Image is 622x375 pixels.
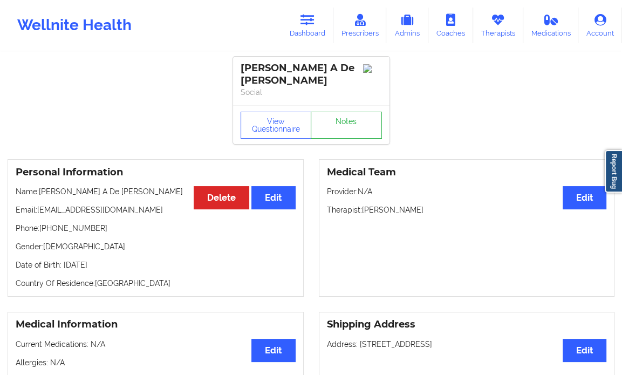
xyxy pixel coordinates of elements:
[241,62,382,87] div: [PERSON_NAME] A De [PERSON_NAME]
[241,87,382,98] p: Social
[16,318,296,331] h3: Medical Information
[473,8,523,43] a: Therapists
[251,339,295,362] button: Edit
[386,8,428,43] a: Admins
[563,339,606,362] button: Edit
[578,8,622,43] a: Account
[327,339,607,350] p: Address: [STREET_ADDRESS]
[241,112,312,139] button: View Questionnaire
[363,64,382,73] img: Image%2Fplaceholer-image.png
[16,241,296,252] p: Gender: [DEMOGRAPHIC_DATA]
[327,204,607,215] p: Therapist: [PERSON_NAME]
[282,8,333,43] a: Dashboard
[605,150,622,193] a: Report Bug
[16,260,296,270] p: Date of Birth: [DATE]
[327,186,607,197] p: Provider: N/A
[251,186,295,209] button: Edit
[523,8,579,43] a: Medications
[16,166,296,179] h3: Personal Information
[428,8,473,43] a: Coaches
[311,112,382,139] a: Notes
[327,166,607,179] h3: Medical Team
[327,318,607,331] h3: Shipping Address
[16,339,296,350] p: Current Medications: N/A
[16,186,296,197] p: Name: [PERSON_NAME] A De [PERSON_NAME]
[16,357,296,368] p: Allergies: N/A
[333,8,387,43] a: Prescribers
[563,186,606,209] button: Edit
[16,204,296,215] p: Email: [EMAIL_ADDRESS][DOMAIN_NAME]
[16,223,296,234] p: Phone: [PHONE_NUMBER]
[194,186,249,209] button: Delete
[16,278,296,289] p: Country Of Residence: [GEOGRAPHIC_DATA]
